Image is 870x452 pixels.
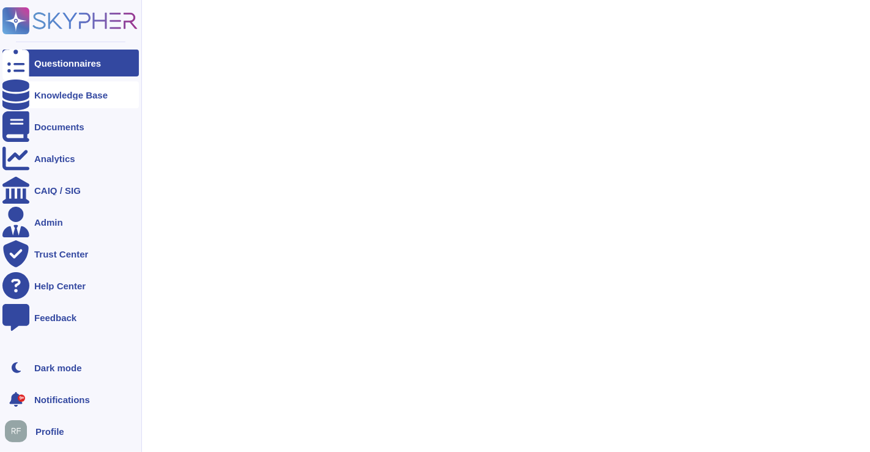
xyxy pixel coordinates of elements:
div: Dark mode [34,363,82,372]
img: user [5,420,27,442]
div: Documents [34,122,84,132]
a: Admin [2,209,139,235]
div: Knowledge Base [34,91,108,100]
a: Analytics [2,145,139,172]
div: Trust Center [34,250,88,259]
a: CAIQ / SIG [2,177,139,204]
div: Help Center [34,281,86,291]
div: CAIQ / SIG [34,186,81,195]
div: 9+ [18,395,25,402]
div: Analytics [34,154,75,163]
div: Admin [34,218,63,227]
span: Profile [35,427,64,436]
span: Notifications [34,395,90,404]
a: Knowledge Base [2,81,139,108]
div: Feedback [34,313,76,322]
div: Questionnaires [34,59,101,68]
a: Feedback [2,304,139,331]
button: user [2,418,35,445]
a: Documents [2,113,139,140]
a: Questionnaires [2,50,139,76]
a: Help Center [2,272,139,299]
a: Trust Center [2,240,139,267]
